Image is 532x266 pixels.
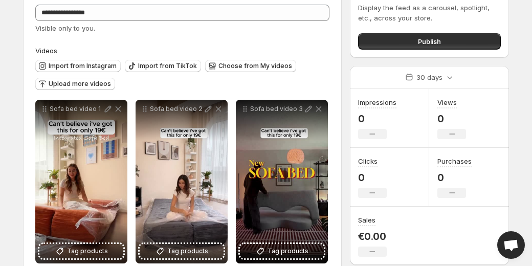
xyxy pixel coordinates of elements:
[250,105,303,113] p: Sofa bed video 3
[49,80,111,88] span: Upload more videos
[418,36,441,47] span: Publish
[358,171,387,184] p: 0
[437,171,472,184] p: 0
[358,3,501,23] p: Display the feed as a carousel, spotlight, etc., across your store.
[50,105,103,113] p: Sofa bed video 1
[437,113,466,125] p: 0
[125,60,201,72] button: Import from TikTok
[358,97,396,107] h3: Impressions
[205,60,296,72] button: Choose from My videos
[268,246,308,256] span: Tag products
[497,231,525,259] a: Open chat
[437,97,457,107] h3: Views
[136,100,228,263] div: Sofa bed video 2Tag products
[35,24,95,32] span: Visible only to you.
[358,33,501,50] button: Publish
[67,246,108,256] span: Tag products
[358,113,396,125] p: 0
[35,47,57,55] span: Videos
[358,230,387,242] p: €0.00
[35,78,115,90] button: Upload more videos
[39,244,123,258] button: Tag products
[140,244,224,258] button: Tag products
[150,105,203,113] p: Sofa bed video 2
[416,72,442,82] p: 30 days
[35,60,121,72] button: Import from Instagram
[218,62,292,70] span: Choose from My videos
[236,100,328,263] div: Sofa bed video 3Tag products
[49,62,117,70] span: Import from Instagram
[138,62,197,70] span: Import from TikTok
[437,156,472,166] h3: Purchases
[35,100,127,263] div: Sofa bed video 1Tag products
[167,246,208,256] span: Tag products
[358,156,378,166] h3: Clicks
[358,215,375,225] h3: Sales
[240,244,324,258] button: Tag products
